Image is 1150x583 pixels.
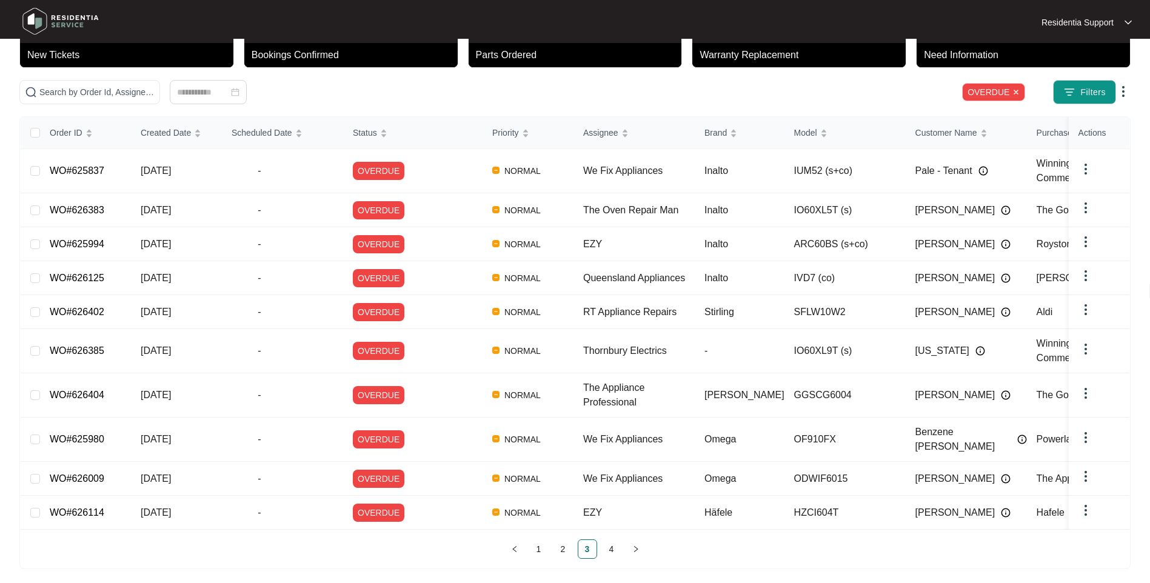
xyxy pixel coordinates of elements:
span: - [232,432,287,447]
span: [DATE] [141,345,171,356]
img: dropdown arrow [1078,302,1093,317]
a: WO#625980 [50,434,104,444]
li: 3 [578,539,597,559]
span: Powerland Electronics [1037,434,1132,444]
td: ODWIF6015 [784,462,906,496]
p: Residentia Support [1041,16,1114,28]
span: The Appliance Guys [1037,473,1123,484]
img: Info icon [1017,435,1027,444]
img: dropdown arrow [1078,469,1093,484]
li: Previous Page [505,539,524,559]
img: Vercel Logo [492,347,500,354]
td: SFLW10W2 [784,295,906,329]
th: Created Date [131,117,222,149]
span: OVERDUE [353,386,404,404]
span: - [232,203,287,218]
span: OVERDUE [353,162,404,180]
img: Vercel Logo [492,435,500,442]
span: [PERSON_NAME] [915,271,995,285]
span: [DATE] [141,165,171,176]
span: The Good Guys [1037,205,1105,215]
th: Brand [695,117,784,149]
td: IVD7 (co) [784,261,906,295]
span: - [232,271,287,285]
span: OVERDUE [353,303,404,321]
img: Vercel Logo [492,274,500,281]
img: Info icon [975,346,985,356]
img: Info icon [1001,390,1011,400]
p: New Tickets [27,48,233,62]
span: OVERDUE [353,504,404,522]
button: left [505,539,524,559]
span: OVERDUE [353,342,404,360]
a: WO#626385 [50,345,104,356]
img: residentia service logo [18,3,103,39]
th: Status [343,117,483,149]
span: [PERSON_NAME] [915,305,995,319]
span: - [704,345,707,356]
span: Assignee [583,126,618,139]
button: right [626,539,646,559]
img: dropdown arrow [1078,162,1093,176]
span: [PERSON_NAME] [704,390,784,400]
span: NORMAL [500,432,546,447]
span: NORMAL [500,305,546,319]
span: - [232,505,287,520]
a: WO#626383 [50,205,104,215]
span: OVERDUE [353,201,404,219]
img: Info icon [978,166,988,176]
td: HZCI604T [784,496,906,530]
span: Inalto [704,273,728,283]
span: Omega [704,473,736,484]
th: Scheduled Date [222,117,343,149]
img: Vercel Logo [492,240,500,247]
span: [PERSON_NAME] [1037,273,1117,283]
div: EZY [583,505,695,520]
div: The Appliance Professional [583,381,695,410]
span: - [232,305,287,319]
span: [US_STATE] [915,344,969,358]
th: Priority [483,117,573,149]
span: Aldi [1037,307,1053,317]
img: Info icon [1001,474,1011,484]
span: Benzene [PERSON_NAME] [915,425,1011,454]
span: - [232,471,287,486]
span: Customer Name [915,126,977,139]
img: dropdown arrow [1078,503,1093,518]
span: Scheduled Date [232,126,292,139]
span: Royston Homes [1037,239,1106,249]
span: [DATE] [141,507,171,518]
img: dropdown arrow [1078,386,1093,401]
span: - [232,237,287,252]
td: OF910FX [784,418,906,462]
img: Vercel Logo [492,308,500,315]
img: close icon [1012,88,1020,96]
img: Vercel Logo [492,508,500,516]
a: WO#626402 [50,307,104,317]
span: Filters [1080,86,1106,99]
div: We Fix Appliances [583,432,695,447]
span: Hafele [1037,507,1065,518]
div: The Oven Repair Man [583,203,695,218]
span: [PERSON_NAME] [915,388,995,402]
span: Inalto [704,205,728,215]
p: Need Information [924,48,1130,62]
img: dropdown arrow [1078,235,1093,249]
img: dropdown arrow [1078,342,1093,356]
li: 2 [553,539,573,559]
span: - [232,388,287,402]
span: Winning Appliances Commercial [1037,338,1122,363]
img: filter icon [1063,86,1075,98]
span: OVERDUE [353,430,404,448]
th: Purchased From [1027,117,1148,149]
img: Vercel Logo [492,391,500,398]
span: Häfele [704,507,732,518]
li: 1 [529,539,549,559]
a: WO#625837 [50,165,104,176]
span: NORMAL [500,237,546,252]
span: - [232,164,287,178]
span: [PERSON_NAME] [915,505,995,520]
span: NORMAL [500,388,546,402]
img: Info icon [1001,205,1011,215]
span: OVERDUE [353,235,404,253]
